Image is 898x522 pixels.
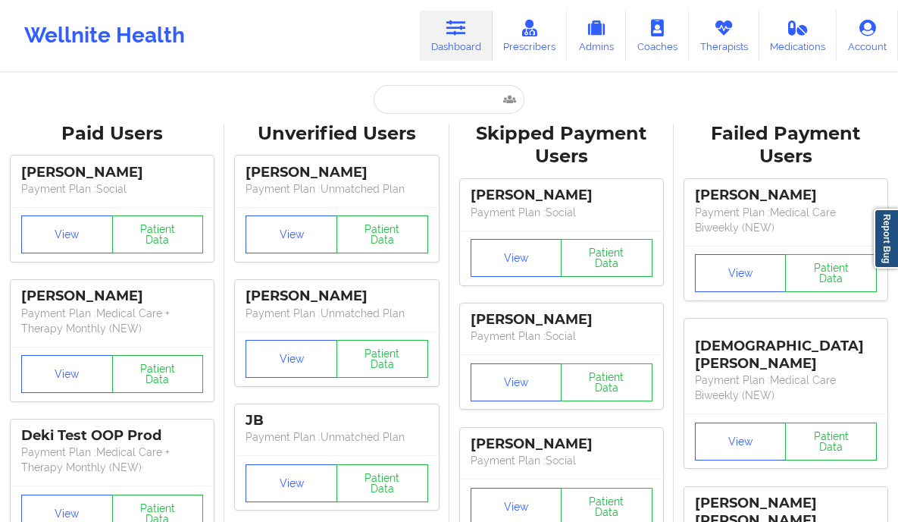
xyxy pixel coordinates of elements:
button: Patient Data [336,340,428,378]
div: Paid Users [11,122,214,146]
div: [PERSON_NAME] [21,288,203,305]
button: Patient Data [112,215,204,253]
p: Payment Plan : Social [471,205,652,220]
a: Admins [567,11,626,61]
button: Patient Data [336,215,428,253]
button: Patient Data [785,254,877,292]
button: View [695,423,787,461]
div: [PERSON_NAME] [695,187,877,204]
button: Patient Data [561,363,652,401]
a: Therapists [689,11,759,61]
a: Account [837,11,898,61]
div: [PERSON_NAME] [471,436,652,453]
button: Patient Data [336,464,428,502]
div: Unverified Users [235,122,438,146]
a: Medications [759,11,837,61]
div: Deki Test OOP Prod [21,427,203,445]
button: Patient Data [112,355,204,393]
button: View [21,355,113,393]
div: Failed Payment Users [684,122,887,169]
p: Payment Plan : Medical Care Biweekly (NEW) [695,205,877,235]
a: Report Bug [874,209,898,269]
div: [DEMOGRAPHIC_DATA][PERSON_NAME] [695,326,877,373]
div: [PERSON_NAME] [471,187,652,204]
button: View [246,464,337,502]
div: JB [246,412,427,429]
p: Payment Plan : Medical Care + Therapy Monthly (NEW) [21,445,203,475]
div: [PERSON_NAME] [246,164,427,181]
p: Payment Plan : Social [471,453,652,468]
button: View [246,340,337,378]
button: View [471,239,562,277]
div: [PERSON_NAME] [246,288,427,305]
div: [PERSON_NAME] [21,164,203,181]
p: Payment Plan : Unmatched Plan [246,429,427,445]
button: Patient Data [785,423,877,461]
p: Payment Plan : Medical Care + Therapy Monthly (NEW) [21,306,203,336]
button: View [21,215,113,253]
p: Payment Plan : Medical Care Biweekly (NEW) [695,373,877,403]
button: View [246,215,337,253]
div: [PERSON_NAME] [471,311,652,329]
p: Payment Plan : Social [471,329,652,344]
a: Coaches [626,11,689,61]
a: Dashboard [420,11,493,61]
button: View [471,363,562,401]
p: Payment Plan : Social [21,181,203,197]
button: View [695,254,787,292]
a: Prescribers [493,11,568,61]
button: Patient Data [561,239,652,277]
p: Payment Plan : Unmatched Plan [246,181,427,197]
p: Payment Plan : Unmatched Plan [246,306,427,321]
div: Skipped Payment Users [460,122,663,169]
